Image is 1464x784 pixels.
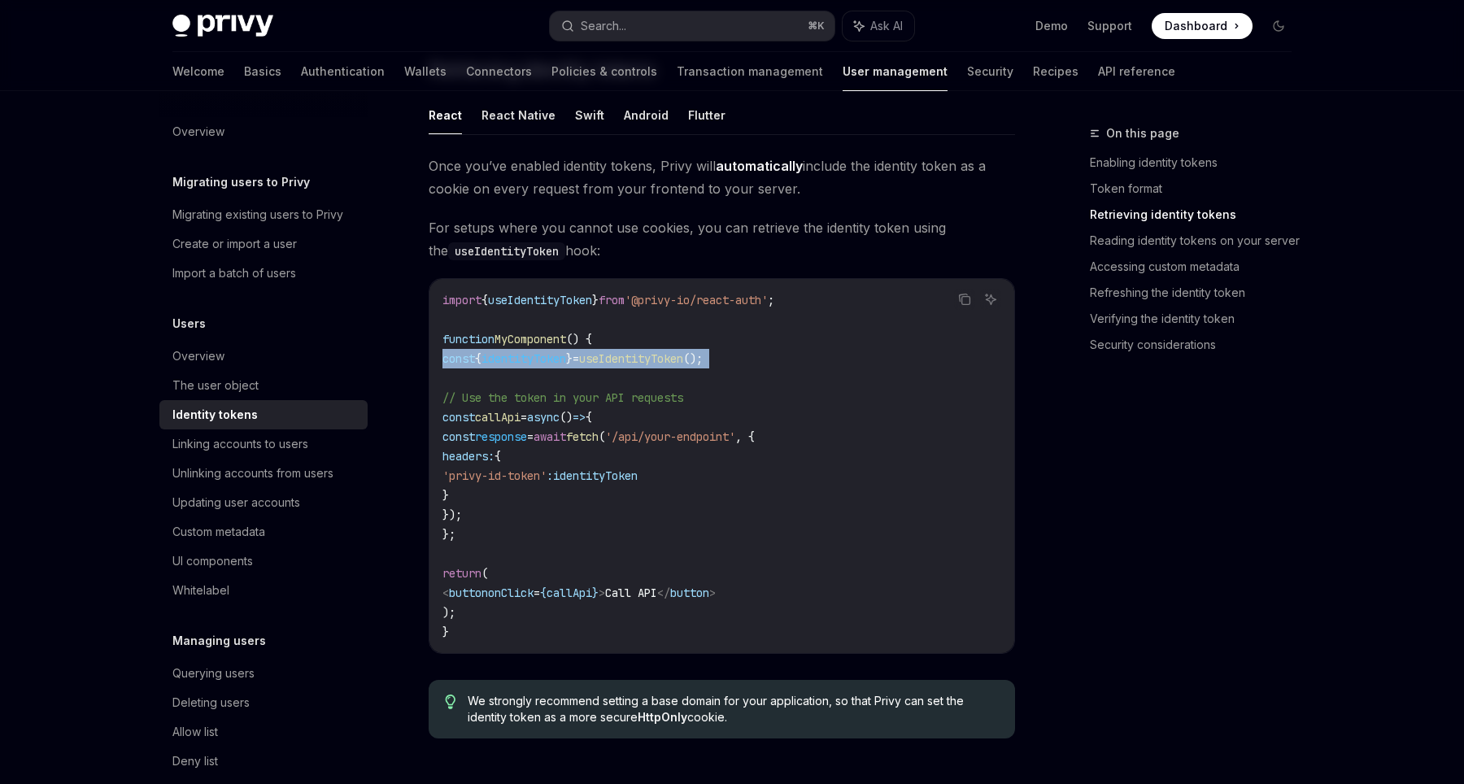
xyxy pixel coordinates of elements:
[540,586,547,600] span: {
[442,410,475,425] span: const
[172,346,224,366] div: Overview
[527,429,534,444] span: =
[605,586,657,600] span: Call API
[1152,13,1253,39] a: Dashboard
[566,332,592,346] span: () {
[1098,52,1175,91] a: API reference
[808,20,825,33] span: ⌘ K
[495,332,566,346] span: MyComponent
[172,264,296,283] div: Import a batch of users
[159,576,368,605] a: Whitelabel
[159,488,368,517] a: Updating user accounts
[442,566,481,581] span: return
[768,293,774,307] span: ;
[716,158,803,174] strong: automatically
[429,155,1015,200] span: Once you’ve enabled identity tokens, Privy will include the identity token as a cookie on every r...
[442,332,495,346] span: function
[475,410,521,425] span: callApi
[159,747,368,776] a: Deny list
[534,429,566,444] span: await
[1266,13,1292,39] button: Toggle dark mode
[599,429,605,444] span: (
[521,410,527,425] span: =
[1090,228,1305,254] a: Reading identity tokens on your server
[172,493,300,512] div: Updating user accounts
[495,449,501,464] span: {
[599,586,605,600] span: >
[980,289,1001,310] button: Ask AI
[172,434,308,454] div: Linking accounts to users
[488,586,534,600] span: onClick
[442,488,449,503] span: }
[442,527,455,542] span: };
[172,405,258,425] div: Identity tokens
[442,351,475,366] span: const
[159,259,368,288] a: Import a batch of users
[1090,306,1305,332] a: Verifying the identity token
[553,468,638,483] span: identityToken
[547,468,553,483] span: :
[547,586,592,600] span: callApi
[843,11,914,41] button: Ask AI
[172,693,250,712] div: Deleting users
[468,693,999,725] span: We strongly recommend setting a base domain for your application, so that Privy can set the ident...
[677,52,823,91] a: Transaction management
[579,351,683,366] span: useIdentityToken
[159,659,368,688] a: Querying users
[442,605,455,620] span: );
[566,351,573,366] span: }
[159,229,368,259] a: Create or import a user
[172,522,265,542] div: Custom metadata
[159,717,368,747] a: Allow list
[551,52,657,91] a: Policies & controls
[429,216,1015,262] span: For setups where you cannot use cookies, you can retrieve the identity token using the hook:
[172,751,218,771] div: Deny list
[475,351,481,366] span: {
[581,16,626,36] div: Search...
[172,722,218,742] div: Allow list
[159,429,368,459] a: Linking accounts to users
[683,351,703,366] span: ();
[442,293,481,307] span: import
[172,664,255,683] div: Querying users
[481,96,556,134] button: React Native
[573,410,586,425] span: =>
[172,52,224,91] a: Welcome
[550,11,834,41] button: Search...⌘K
[605,429,735,444] span: '/api/your-endpoint'
[159,547,368,576] a: UI components
[575,96,604,134] button: Swift
[870,18,903,34] span: Ask AI
[475,429,527,444] span: response
[954,289,975,310] button: Copy the contents from the code block
[442,429,475,444] span: const
[843,52,948,91] a: User management
[442,468,547,483] span: 'privy-id-token'
[449,586,488,600] span: button
[159,459,368,488] a: Unlinking accounts from users
[1090,176,1305,202] a: Token format
[445,695,456,709] svg: Tip
[527,410,560,425] span: async
[159,688,368,717] a: Deleting users
[442,625,449,639] span: }
[1090,280,1305,306] a: Refreshing the identity token
[172,234,297,254] div: Create or import a user
[481,293,488,307] span: {
[592,293,599,307] span: }
[172,314,206,333] h5: Users
[466,52,532,91] a: Connectors
[172,15,273,37] img: dark logo
[159,200,368,229] a: Migrating existing users to Privy
[172,581,229,600] div: Whitelabel
[481,351,566,366] span: identityToken
[442,507,462,522] span: });
[599,293,625,307] span: from
[534,586,540,600] span: =
[735,429,755,444] span: , {
[448,242,565,260] code: useIdentityToken
[670,586,709,600] span: button
[172,122,224,142] div: Overview
[159,371,368,400] a: The user object
[592,586,599,600] span: }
